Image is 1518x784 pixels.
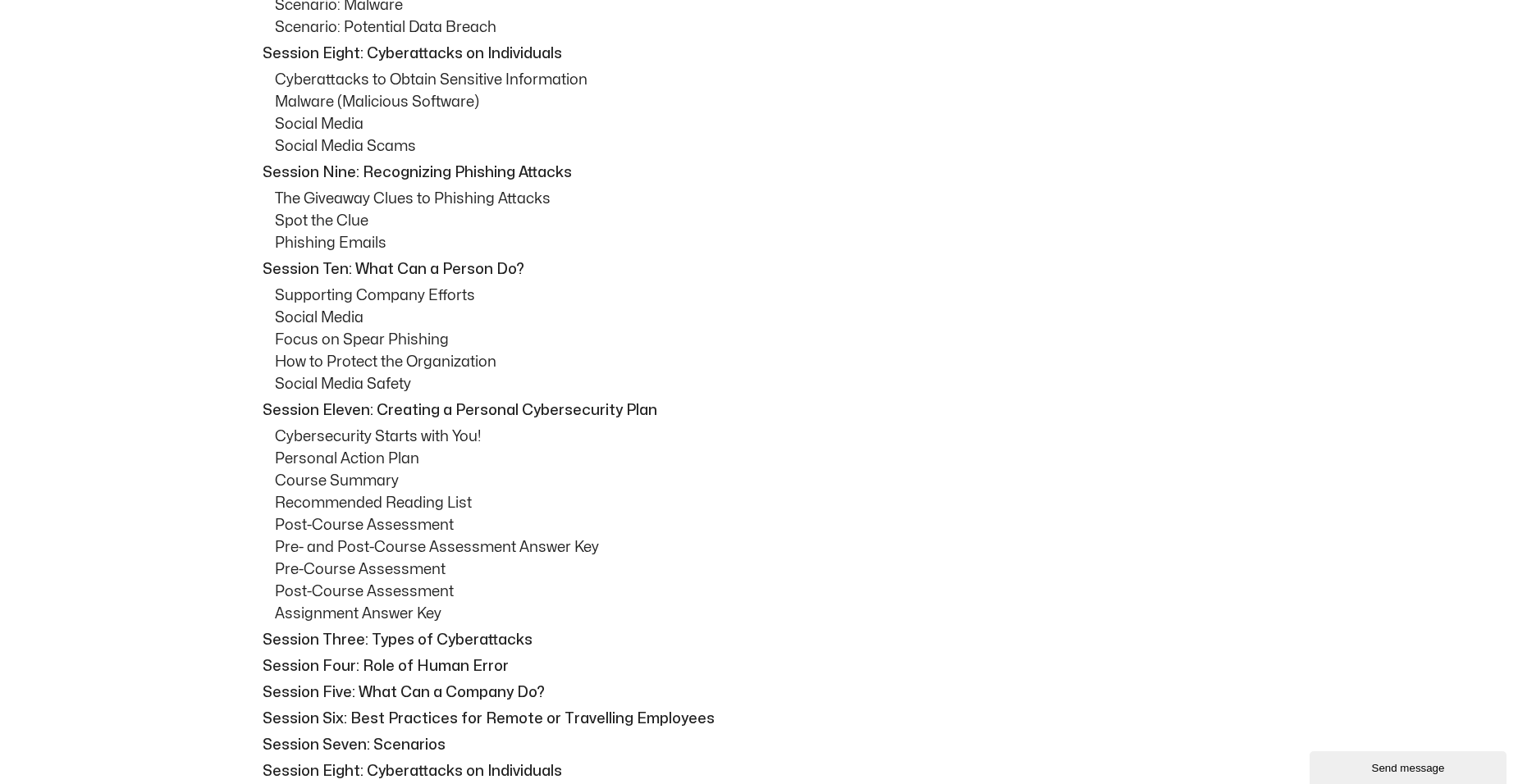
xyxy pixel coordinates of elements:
p: Pre- and Post-Course Assessment Answer Key [275,536,1268,558]
p: Supporting Company Efforts [275,285,1268,307]
p: Social Media [275,113,1268,135]
p: Social Media Scams [275,135,1268,157]
p: Session Five: What Can a Company Do? [263,681,1264,704]
p: Personal Action Plan [275,448,1268,470]
p: Session Four: Role of Human Error [263,655,1264,677]
p: Focus on Spear Phishing [275,329,1268,351]
p: Post-Course Assessment [275,581,1268,603]
p: Session Eight: Cyberattacks on Individuals [263,760,1264,782]
p: Assignment Answer Key [275,603,1268,625]
p: Recommended Reading List [275,492,1268,514]
p: Session Nine: Recognizing Phishing Attacks [263,162,1264,184]
p: How to Protect the Organization [275,351,1268,373]
p: Course Summary [275,470,1268,492]
p: Session Ten: What Can a Person Do? [263,258,1264,280]
p: Session Eleven: Creating a Personal Cybersecurity Plan [263,399,1264,422]
iframe: chat widget [1310,748,1510,784]
p: Social Media [275,307,1268,329]
p: Session Six: Best Practices for Remote or Travelling Employees [263,708,1264,730]
p: Cyberattacks to Obtain Sensitive Information [275,69,1268,91]
p: Cybersecurity Starts with You! [275,426,1268,448]
p: Social Media Safety [275,373,1268,395]
p: Phishing Emails [275,232,1268,254]
p: Pre-Course Assessment [275,558,1268,581]
p: Session Eight: Cyberattacks on Individuals [263,43,1264,65]
p: Post-Course Assessment [275,514,1268,536]
p: The Giveaway Clues to Phishing Attacks [275,188,1268,210]
p: Session Three: Types of Cyberattacks [263,629,1264,651]
p: Scenario: Potential Data Breach [275,16,1268,39]
p: Session Seven: Scenarios [263,734,1264,756]
p: Malware (Malicious Software) [275,91,1268,113]
p: Spot the Clue [275,210,1268,232]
